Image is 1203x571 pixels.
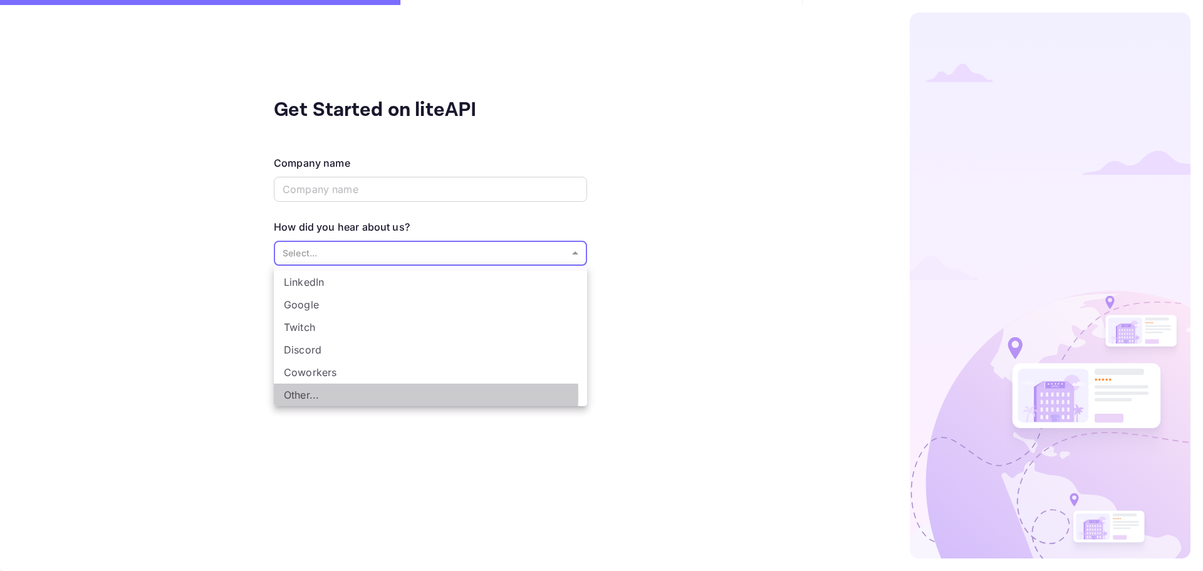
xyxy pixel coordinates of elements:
[274,384,587,406] li: Other...
[274,338,587,361] li: Discord
[274,293,587,316] li: Google
[274,271,587,293] li: LinkedIn
[274,316,587,338] li: Twitch
[274,361,587,384] li: Coworkers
